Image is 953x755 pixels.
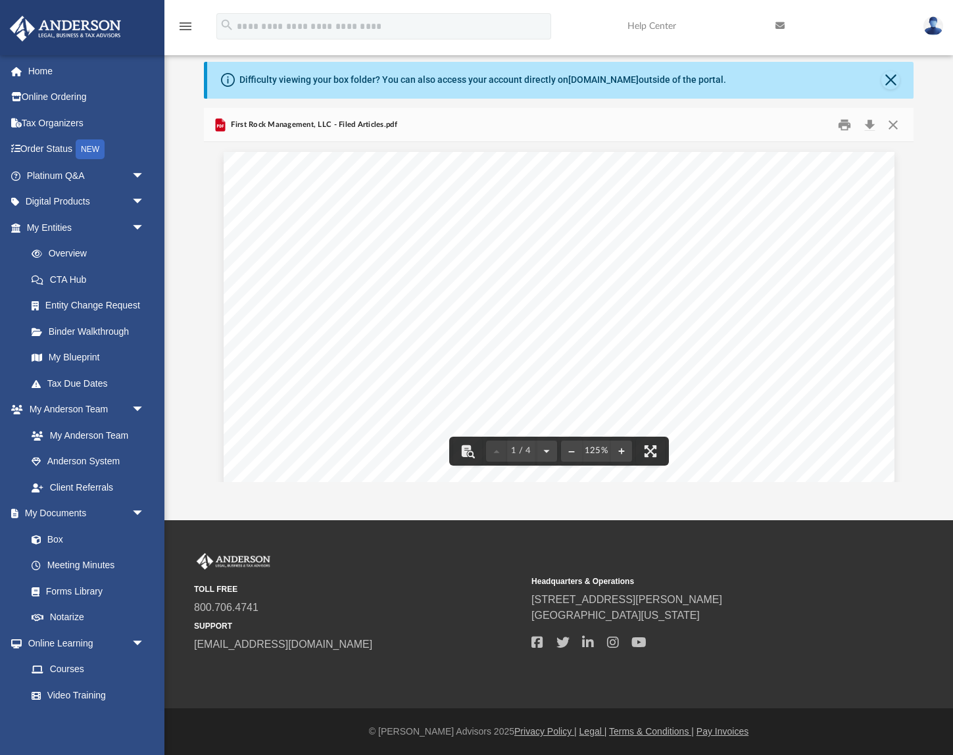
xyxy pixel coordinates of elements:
span: arrow_drop_down [132,214,158,241]
span: arrow_drop_down [132,630,158,657]
a: Anderson System [18,449,158,475]
a: Overview [18,241,164,267]
span: arrow_drop_down [132,162,158,189]
a: Video Training [18,682,151,708]
a: Pay Invoices [696,726,748,737]
a: Digital Productsarrow_drop_down [9,189,164,215]
span: WY Secretary of State [578,194,692,205]
a: Binder Walkthrough [18,318,164,345]
button: Zoom in [611,437,632,466]
div: Difficulty viewing your box folder? You can also access your account directly on outside of the p... [239,73,726,87]
div: Preview [204,108,914,482]
a: My Blueprint [18,345,158,371]
span: The mailing address of the limited liability company is: [300,481,585,492]
button: Print [832,114,858,135]
span: [STREET_ADDRESS] [300,433,408,444]
button: Zoom out [561,437,582,466]
span: II. [274,401,283,412]
button: 1 / 4 [507,437,536,466]
a: Tax Organizers [9,110,164,136]
a: My Entitiesarrow_drop_down [9,214,164,241]
span: [US_STATE] Secretary of State [404,178,566,189]
a: Online Learningarrow_drop_down [9,630,158,656]
a: Box [18,526,151,552]
span: [PERSON_NAME] Bldg East, Ste.100 & 101 [390,197,606,208]
span: III. [274,481,285,492]
a: Entity Change Request [18,293,164,319]
span: I. [274,351,280,362]
a: My Documentsarrow_drop_down [9,500,158,527]
img: Anderson Advisors Platinum Portal [6,16,125,41]
span: The name of the limited liability company is: [300,351,530,362]
a: [GEOGRAPHIC_DATA][US_STATE] [531,610,700,621]
a: 800.706.4741 [194,602,258,613]
span: FILED: [DATE] 10:52AM [578,210,700,221]
small: SUPPORT [194,620,522,632]
span: arrow_drop_down [132,189,158,216]
a: Client Referrals [18,474,158,500]
a: Resources [18,708,158,735]
small: TOLL FREE [194,583,522,595]
a: [EMAIL_ADDRESS][DOMAIN_NAME] [194,639,372,650]
button: Toggle findbar [453,437,482,466]
img: User Pic [923,16,943,36]
span: 1 / 4 [507,447,536,455]
button: Enter fullscreen [636,437,665,466]
a: Courses [18,656,158,683]
a: Forms Library [18,578,151,604]
a: Terms & Conditions | [609,726,694,737]
div: NEW [76,139,105,159]
span: Limited Liability Company [462,279,652,294]
a: menu [178,25,193,34]
img: Anderson Advisors Platinum Portal [194,553,273,570]
a: My Anderson Team [18,422,151,449]
button: Next page [536,437,557,466]
div: File preview [204,142,914,481]
span: [GEOGRAPHIC_DATA] [300,447,414,458]
span: Articles of Organization [470,304,643,319]
a: [DOMAIN_NAME] [568,74,639,85]
div: Current zoom level [582,447,611,455]
span: [PERSON_NAME] REGISTERED AGENTS [300,417,512,428]
small: Headquarters & Operations [531,575,860,587]
span: First Rock Management, LLC [300,366,443,377]
a: Online Ordering [9,84,164,110]
button: Download [858,114,881,135]
a: Legal | [579,726,607,737]
button: Close [881,114,905,135]
a: Order StatusNEW [9,136,164,163]
span: Original ID: 2025-001750251 [578,226,723,237]
a: Home [9,58,164,84]
a: Privacy Policy | [514,726,577,737]
a: Tax Due Dates [18,370,164,397]
span: For Office Use Only [666,178,762,189]
i: menu [178,18,193,34]
span: The name and physical address of the registered agent of the limited liability company is: [300,401,766,412]
a: CTA Hub [18,266,164,293]
button: Close [881,71,900,89]
span: arrow_drop_down [132,397,158,424]
a: Platinum Q&Aarrow_drop_down [9,162,164,189]
a: Notarize [18,604,158,631]
span: [GEOGRAPHIC_DATA], WY 82002-0020 [409,225,608,236]
div: Document Viewer [204,142,914,481]
span: First Rock Management, LLC - Filed Articles.pdf [228,119,397,131]
span: Ph. [PHONE_NUMBER] [433,239,552,250]
i: search [220,18,234,32]
a: [STREET_ADDRESS][PERSON_NAME] [531,594,722,605]
span: arrow_drop_down [132,500,158,527]
a: Meeting Minutes [18,552,158,579]
a: My Anderson Teamarrow_drop_down [9,397,158,423]
div: © [PERSON_NAME] Advisors 2025 [164,725,953,739]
